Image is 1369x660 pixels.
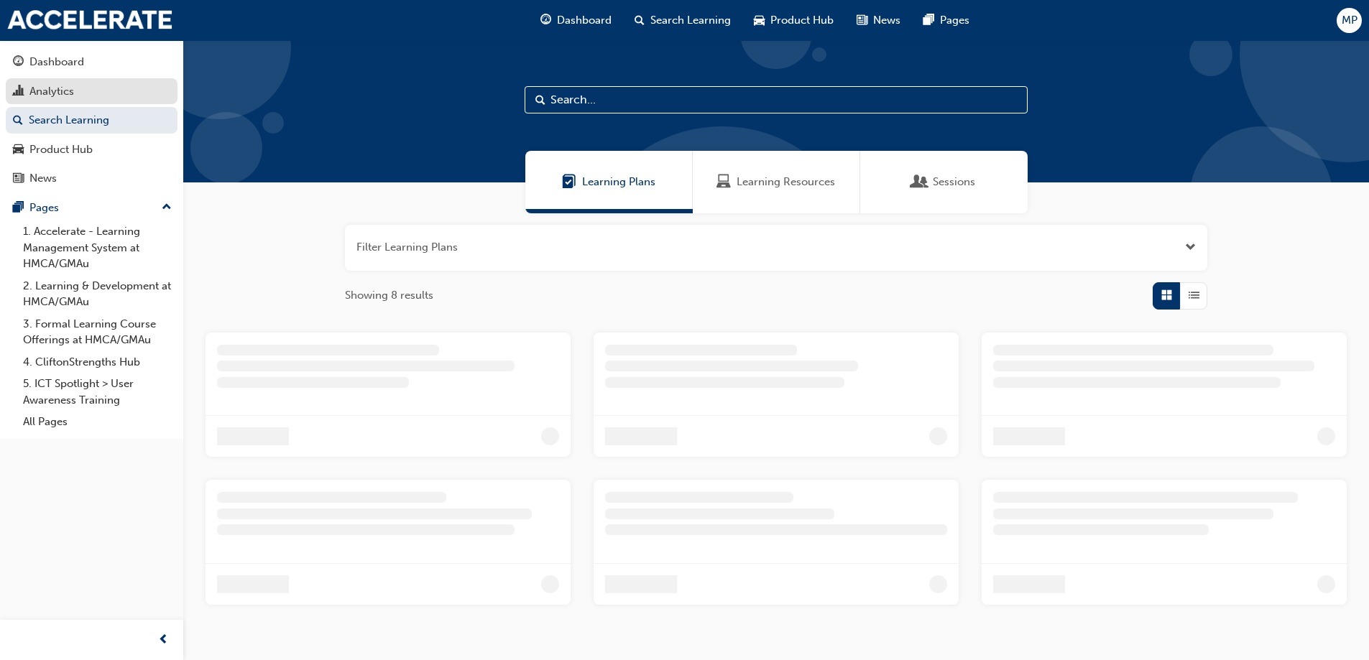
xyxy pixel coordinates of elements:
div: Product Hub [29,141,93,158]
a: 3. Formal Learning Course Offerings at HMCA/GMAu [17,313,178,351]
span: Dashboard [557,12,612,29]
button: DashboardAnalyticsSearch LearningProduct HubNews [6,46,178,195]
span: guage-icon [540,11,551,29]
span: Showing 8 results [345,287,433,304]
a: Learning PlansLearning Plans [525,151,693,213]
span: List [1189,287,1199,304]
span: pages-icon [923,11,934,29]
span: Learning Plans [562,174,576,190]
button: Pages [6,195,178,221]
div: Pages [29,200,59,216]
span: prev-icon [158,631,169,649]
a: car-iconProduct Hub [742,6,845,35]
span: Search [535,92,545,108]
a: Search Learning [6,107,178,134]
span: Product Hub [770,12,834,29]
a: guage-iconDashboard [529,6,623,35]
span: guage-icon [13,56,24,69]
span: Learning Plans [582,174,655,190]
span: car-icon [13,144,24,157]
div: News [29,170,57,187]
span: MP [1342,12,1358,29]
a: All Pages [17,411,178,433]
a: news-iconNews [845,6,912,35]
span: Grid [1161,287,1172,304]
a: 1. Accelerate - Learning Management System at HMCA/GMAu [17,220,178,275]
img: accelerate-hmca [7,10,172,30]
span: pages-icon [13,202,24,215]
span: Pages [940,12,969,29]
a: Analytics [6,78,178,105]
span: news-icon [13,172,24,185]
a: search-iconSearch Learning [623,6,742,35]
span: Learning Resources [737,174,835,190]
button: Open the filter [1185,239,1196,256]
a: 4. CliftonStrengths Hub [17,351,178,373]
input: Search... [525,86,1028,113]
a: 2. Learning & Development at HMCA/GMAu [17,275,178,313]
a: Product Hub [6,136,178,163]
a: 5. ICT Spotlight > User Awareness Training [17,373,178,411]
a: pages-iconPages [912,6,981,35]
span: search-icon [635,11,645,29]
span: up-icon [162,198,172,217]
span: search-icon [13,114,23,127]
span: Sessions [913,174,927,190]
div: Analytics [29,83,74,100]
span: chart-icon [13,85,24,98]
a: Learning ResourcesLearning Resources [693,151,860,213]
span: news-icon [857,11,867,29]
span: Sessions [933,174,975,190]
a: Dashboard [6,49,178,75]
a: SessionsSessions [860,151,1028,213]
span: Search Learning [650,12,731,29]
a: News [6,165,178,192]
div: Dashboard [29,54,84,70]
span: car-icon [754,11,765,29]
span: Learning Resources [716,174,731,190]
span: News [873,12,900,29]
button: MP [1337,8,1362,33]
